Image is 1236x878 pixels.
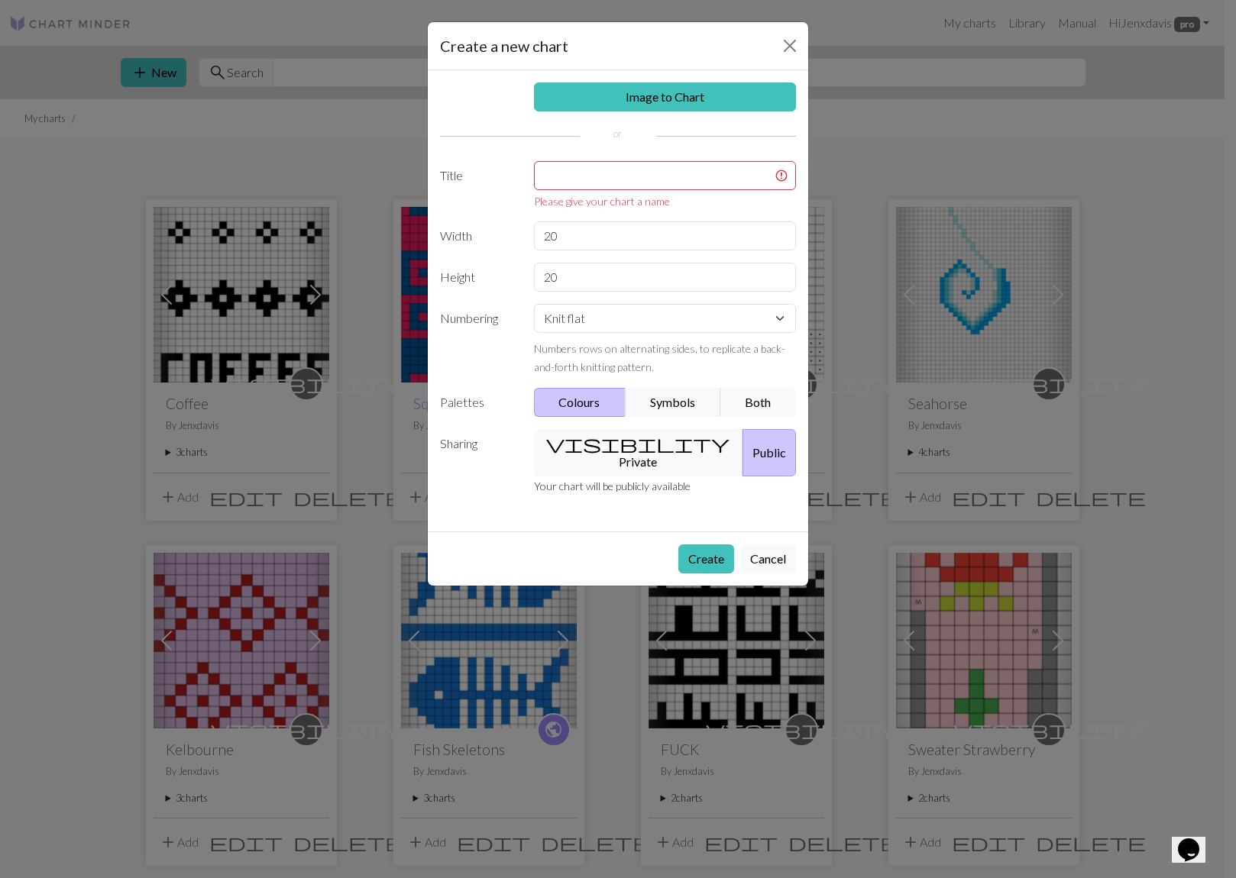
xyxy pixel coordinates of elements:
[534,479,691,492] small: Your chart will be publicly available
[431,161,525,209] label: Title
[534,82,797,111] a: Image to Chart
[546,433,730,454] span: visibility
[720,388,797,417] button: Both
[740,544,796,573] button: Cancel
[431,388,525,417] label: Palettes
[431,304,525,376] label: Numbering
[534,429,744,476] button: Private
[534,342,785,373] small: Numbers rows on alternating sides, to replicate a back-and-forth knitting pattern.
[431,221,525,250] label: Width
[1172,817,1221,863] iframe: chat widget
[678,544,734,573] button: Create
[625,388,721,417] button: Symbols
[743,429,796,476] button: Public
[440,34,568,57] h5: Create a new chart
[431,429,525,476] label: Sharing
[534,388,626,417] button: Colours
[534,193,797,209] div: Please give your chart a name
[778,34,802,58] button: Close
[431,263,525,292] label: Height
